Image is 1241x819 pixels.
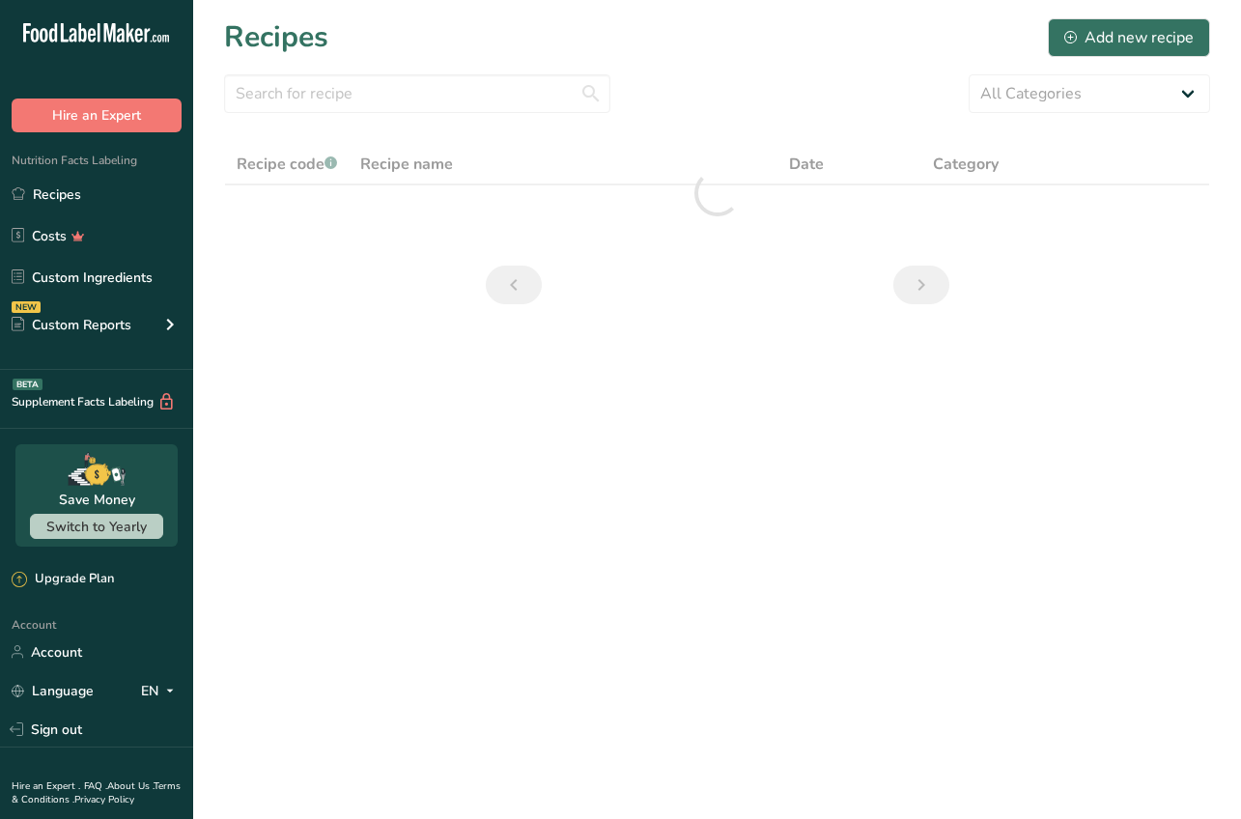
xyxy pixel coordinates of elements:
a: About Us . [107,779,154,793]
div: Add new recipe [1064,26,1194,49]
div: Upgrade Plan [12,570,114,589]
span: Switch to Yearly [46,518,147,536]
a: Privacy Policy [74,793,134,806]
div: Custom Reports [12,315,131,335]
a: Terms & Conditions . [12,779,181,806]
button: Add new recipe [1048,18,1210,57]
a: Previous page [486,266,542,304]
input: Search for recipe [224,74,610,113]
button: Hire an Expert [12,99,182,132]
a: FAQ . [84,779,107,793]
a: Language [12,674,94,708]
div: BETA [13,379,42,390]
a: Hire an Expert . [12,779,80,793]
div: NEW [12,301,41,313]
a: Next page [893,266,949,304]
h1: Recipes [224,15,328,59]
button: Switch to Yearly [30,514,163,539]
div: EN [141,679,182,702]
div: Save Money [59,490,135,510]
